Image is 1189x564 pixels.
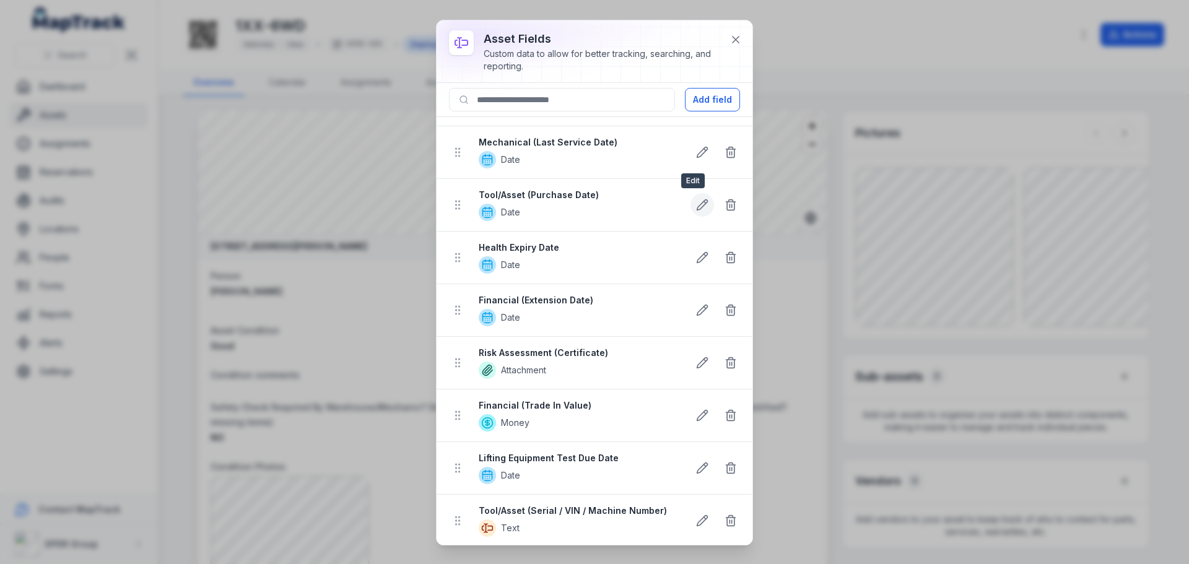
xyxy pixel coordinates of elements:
[501,311,520,324] span: Date
[479,505,678,517] strong: Tool/Asset (Serial / VIN / Machine Number)
[479,347,678,359] strong: Risk Assessment (Certificate)
[479,452,678,464] strong: Lifting Equipment Test Due Date
[681,173,705,188] span: Edit
[501,417,529,429] span: Money
[484,48,720,72] div: Custom data to allow for better tracking, searching, and reporting.
[479,294,678,306] strong: Financial (Extension Date)
[501,469,520,482] span: Date
[479,189,678,201] strong: Tool/Asset (Purchase Date)
[501,259,520,271] span: Date
[479,399,678,412] strong: Financial (Trade In Value)
[501,522,520,534] span: Text
[484,30,720,48] h3: asset fields
[685,88,740,111] button: Add field
[501,154,520,166] span: Date
[479,136,678,149] strong: Mechanical (Last Service Date)
[501,206,520,219] span: Date
[479,241,678,254] strong: Health Expiry Date
[501,364,546,376] span: Attachment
